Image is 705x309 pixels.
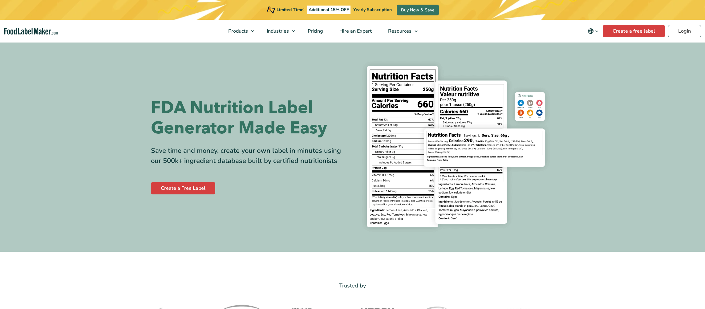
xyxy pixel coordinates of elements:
a: Industries [259,20,298,43]
div: Save time and money, create your own label in minutes using our 500k+ ingredient database built b... [151,146,348,166]
button: Change language [583,25,603,37]
span: Yearly Subscription [353,7,392,13]
h1: FDA Nutrition Label Generator Made Easy [151,98,348,138]
span: Industries [265,28,290,35]
span: Products [226,28,249,35]
a: Food Label Maker homepage [4,28,58,35]
a: Create a free label [603,25,665,37]
span: Hire an Expert [338,28,372,35]
p: Trusted by [151,281,554,290]
a: Pricing [300,20,330,43]
span: Limited Time! [277,7,304,13]
span: Resources [386,28,412,35]
a: Products [220,20,257,43]
span: Additional 15% OFF [307,6,350,14]
a: Create a Free Label [151,182,215,194]
a: Hire an Expert [331,20,379,43]
a: Resources [380,20,421,43]
a: Login [668,25,701,37]
a: Buy Now & Save [397,5,439,15]
span: Pricing [306,28,324,35]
